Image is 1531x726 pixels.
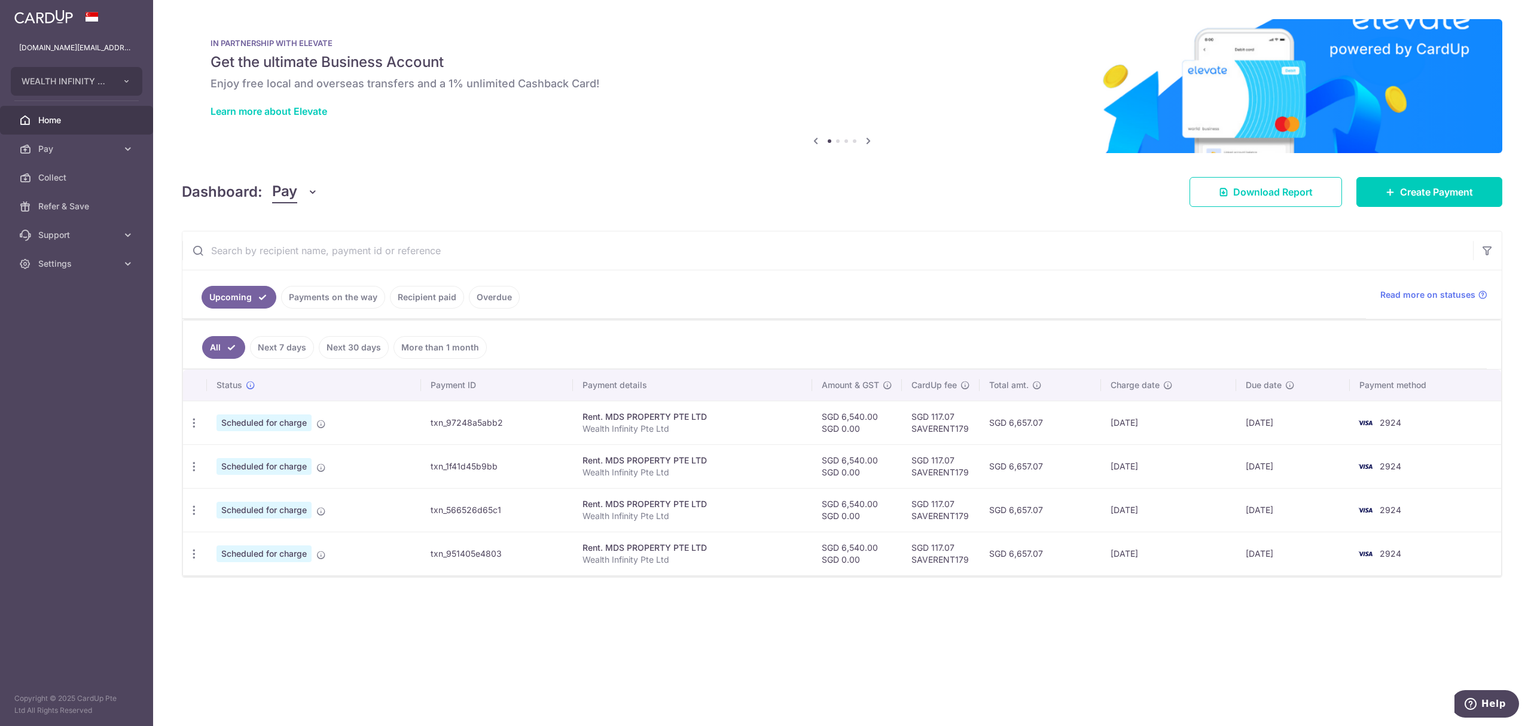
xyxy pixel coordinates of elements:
[1353,459,1377,474] img: Bank Card
[812,401,902,444] td: SGD 6,540.00 SGD 0.00
[582,411,802,423] div: Rent. MDS PROPERTY PTE LTD
[1246,379,1282,391] span: Due date
[980,532,1101,575] td: SGD 6,657.07
[182,231,1473,270] input: Search by recipient name, payment id or reference
[250,336,314,359] a: Next 7 days
[822,379,879,391] span: Amount & GST
[38,143,117,155] span: Pay
[1454,690,1519,720] iframe: Opens a widget where you can find more information
[319,336,389,359] a: Next 30 days
[216,502,312,518] span: Scheduled for charge
[216,545,312,562] span: Scheduled for charge
[211,53,1474,72] h5: Get the ultimate Business Account
[812,532,902,575] td: SGD 6,540.00 SGD 0.00
[812,488,902,532] td: SGD 6,540.00 SGD 0.00
[1350,370,1501,401] th: Payment method
[1236,532,1350,575] td: [DATE]
[1236,444,1350,488] td: [DATE]
[1353,503,1377,517] img: Bank Card
[281,286,385,309] a: Payments on the way
[421,444,574,488] td: txn_1f41d45b9bb
[911,379,957,391] span: CardUp fee
[980,444,1101,488] td: SGD 6,657.07
[582,510,802,522] p: Wealth Infinity Pte Ltd
[272,181,297,203] span: Pay
[1101,401,1236,444] td: [DATE]
[1101,488,1236,532] td: [DATE]
[1380,289,1475,301] span: Read more on statuses
[1380,417,1401,428] span: 2924
[902,444,980,488] td: SGD 117.07 SAVERENT179
[1101,532,1236,575] td: [DATE]
[1380,289,1487,301] a: Read more on statuses
[421,370,574,401] th: Payment ID
[38,258,117,270] span: Settings
[902,401,980,444] td: SGD 117.07 SAVERENT179
[390,286,464,309] a: Recipient paid
[216,414,312,431] span: Scheduled for charge
[1380,461,1401,471] span: 2924
[1400,185,1473,199] span: Create Payment
[582,423,802,435] p: Wealth Infinity Pte Ltd
[182,181,263,203] h4: Dashboard:
[812,444,902,488] td: SGD 6,540.00 SGD 0.00
[211,38,1474,48] p: IN PARTNERSHIP WITH ELEVATE
[1111,379,1160,391] span: Charge date
[14,10,73,24] img: CardUp
[182,19,1502,153] img: Renovation banner
[216,458,312,475] span: Scheduled for charge
[211,105,327,117] a: Learn more about Elevate
[469,286,520,309] a: Overdue
[1380,505,1401,515] span: 2924
[1353,547,1377,561] img: Bank Card
[1356,177,1502,207] a: Create Payment
[980,401,1101,444] td: SGD 6,657.07
[22,75,110,87] span: WEALTH INFINITY PTE. LTD.
[202,336,245,359] a: All
[202,286,276,309] a: Upcoming
[902,488,980,532] td: SGD 117.07 SAVERENT179
[582,542,802,554] div: Rent. MDS PROPERTY PTE LTD
[1233,185,1313,199] span: Download Report
[421,488,574,532] td: txn_566526d65c1
[1190,177,1342,207] a: Download Report
[980,488,1101,532] td: SGD 6,657.07
[1236,488,1350,532] td: [DATE]
[1236,401,1350,444] td: [DATE]
[38,200,117,212] span: Refer & Save
[19,42,134,54] p: [DOMAIN_NAME][EMAIL_ADDRESS][DOMAIN_NAME]
[38,114,117,126] span: Home
[902,532,980,575] td: SGD 117.07 SAVERENT179
[11,67,142,96] button: WEALTH INFINITY PTE. LTD.
[394,336,487,359] a: More than 1 month
[421,401,574,444] td: txn_97248a5abb2
[38,172,117,184] span: Collect
[989,379,1029,391] span: Total amt.
[582,554,802,566] p: Wealth Infinity Pte Ltd
[582,454,802,466] div: Rent. MDS PROPERTY PTE LTD
[582,466,802,478] p: Wealth Infinity Pte Ltd
[1380,548,1401,559] span: 2924
[573,370,812,401] th: Payment details
[211,77,1474,91] h6: Enjoy free local and overseas transfers and a 1% unlimited Cashback Card!
[216,379,242,391] span: Status
[1101,444,1236,488] td: [DATE]
[582,498,802,510] div: Rent. MDS PROPERTY PTE LTD
[1353,416,1377,430] img: Bank Card
[38,229,117,241] span: Support
[272,181,318,203] button: Pay
[421,532,574,575] td: txn_951405e4803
